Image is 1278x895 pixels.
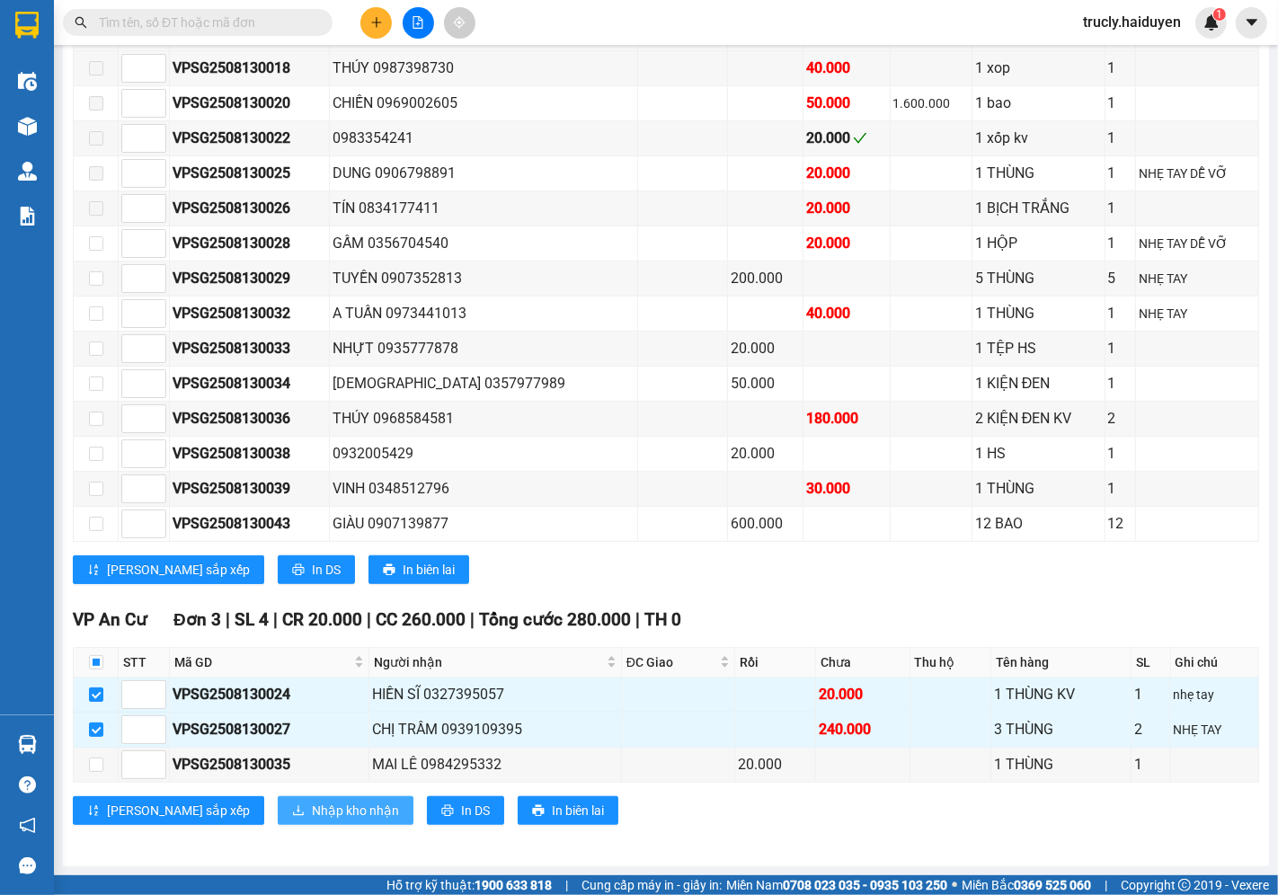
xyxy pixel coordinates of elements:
[441,804,454,819] span: printer
[581,875,722,895] span: Cung cấp máy in - giấy in:
[952,882,957,889] span: ⚪️
[626,652,716,672] span: ĐC Giao
[1139,164,1256,183] div: NHẸ TAY DỄ VỠ
[170,86,330,121] td: VPSG2508130020
[173,302,326,324] div: VPSG2508130032
[1203,14,1220,31] img: icon-new-feature
[806,407,887,430] div: 180.000
[783,878,947,892] strong: 0708 023 035 - 0935 103 250
[975,57,1102,79] div: 1 xop
[119,648,170,678] th: STT
[333,232,635,254] div: GẤM 0356704540
[453,16,466,29] span: aim
[170,367,330,402] td: VPSG2508130034
[552,801,604,820] span: In biên lai
[427,796,504,825] button: printerIn DS
[644,609,681,630] span: TH 0
[174,652,351,672] span: Mã GD
[1213,8,1226,21] sup: 1
[173,407,326,430] div: VPSG2508130036
[333,477,635,500] div: VINH 0348512796
[975,162,1102,184] div: 1 THÙNG
[173,92,326,114] div: VPSG2508130020
[99,13,311,32] input: Tìm tên, số ĐT hoặc mã đơn
[1108,92,1133,114] div: 1
[333,407,635,430] div: THÚY 0968584581
[994,718,1128,740] div: 3 THÙNG
[173,267,326,289] div: VPSG2508130029
[962,875,1091,895] span: Miền Bắc
[173,127,326,149] div: VPSG2508130022
[333,512,635,535] div: GIÀU 0907139877
[994,753,1128,775] div: 1 THÙNG
[806,92,887,114] div: 50.000
[532,804,545,819] span: printer
[1108,302,1133,324] div: 1
[731,372,800,394] div: 50.000
[975,477,1102,500] div: 1 THÙNG
[386,875,552,895] span: Hỗ trợ kỹ thuật:
[1108,127,1133,149] div: 1
[173,162,326,184] div: VPSG2508130025
[1108,57,1133,79] div: 1
[975,337,1102,359] div: 1 TỆP HS
[170,678,369,713] td: VPSG2508130024
[1014,878,1091,892] strong: 0369 525 060
[333,302,635,324] div: A TUẤN 0973441013
[991,648,1132,678] th: Tên hàng
[18,162,37,181] img: warehouse-icon
[403,560,455,580] span: In biên lai
[444,7,475,39] button: aim
[73,555,264,584] button: sort-ascending[PERSON_NAME] sắp xếp
[170,713,369,748] td: VPSG2508130027
[731,337,800,359] div: 20.000
[333,162,635,184] div: DUNG 0906798891
[173,337,326,359] div: VPSG2508130033
[1134,753,1167,775] div: 1
[333,337,635,359] div: NHỰT 0935777878
[1069,11,1195,33] span: trucly.haiduyen
[470,609,475,630] span: |
[173,512,326,535] div: VPSG2508130043
[312,560,341,580] span: In DS
[1108,372,1133,394] div: 1
[19,817,36,834] span: notification
[726,875,947,895] span: Miền Nam
[372,718,617,740] div: CHỊ TRẦM 0939109395
[1174,720,1256,740] div: NHẸ TAY
[1139,269,1256,288] div: NHẸ TAY
[1108,442,1133,465] div: 1
[18,72,37,91] img: warehouse-icon
[226,609,230,630] span: |
[273,609,278,630] span: |
[975,302,1102,324] div: 1 THÙNG
[975,127,1102,149] div: 1 xốp kv
[910,648,991,678] th: Thu hộ
[975,442,1102,465] div: 1 HS
[170,297,330,332] td: VPSG2508130032
[1178,879,1191,891] span: copyright
[333,267,635,289] div: TUYỀN 0907352813
[806,197,887,219] div: 20.000
[372,753,617,775] div: MAI LÊ 0984295332
[107,560,250,580] span: [PERSON_NAME] sắp xếp
[893,93,969,113] div: 1.600.000
[403,7,434,39] button: file-add
[333,442,635,465] div: 0932005429
[1236,7,1267,39] button: caret-down
[170,121,330,156] td: VPSG2508130022
[1108,162,1133,184] div: 1
[1108,477,1133,500] div: 1
[1139,304,1256,323] div: NHẸ TAY
[372,683,617,705] div: HIỀN SĨ 0327395057
[479,609,631,630] span: Tổng cước 280.000
[367,609,371,630] span: |
[383,563,395,578] span: printer
[87,804,100,819] span: sort-ascending
[18,117,37,136] img: warehouse-icon
[1108,197,1133,219] div: 1
[333,197,635,219] div: TÍN 0834177411
[333,92,635,114] div: CHIẾN 0969002605
[282,609,362,630] span: CR 20.000
[806,302,887,324] div: 40.000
